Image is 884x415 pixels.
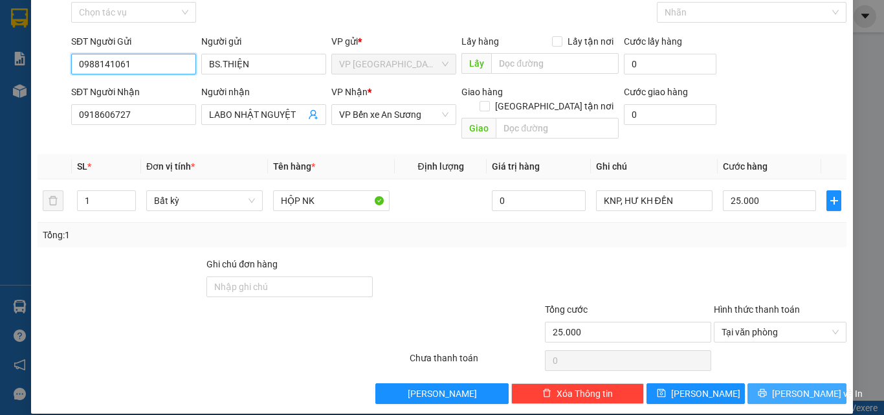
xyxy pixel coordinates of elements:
div: Người nhận [201,85,326,99]
span: VP Nhận [331,87,368,97]
input: Ghi chú đơn hàng [206,276,373,297]
input: Dọc đường [491,53,619,74]
span: ----------------------------------------- [35,70,159,80]
span: Hotline: 19001152 [102,58,159,65]
input: Cước giao hàng [624,104,716,125]
span: 01 Võ Văn Truyện, KP.1, Phường 2 [102,39,178,55]
div: Chưa thanh toán [408,351,544,374]
span: Bến xe [GEOGRAPHIC_DATA] [102,21,174,37]
span: Giao hàng [461,87,503,97]
th: Ghi chú [591,154,718,179]
span: In ngày: [4,94,79,102]
span: 05:19:04 [DATE] [28,94,79,102]
span: save [657,388,666,399]
div: SĐT Người Gửi [71,34,196,49]
button: [PERSON_NAME] [375,383,508,404]
span: Tổng cước [545,304,588,315]
span: [PERSON_NAME] [408,387,477,401]
div: Tổng: 1 [43,228,342,242]
input: Dọc đường [496,118,619,139]
span: Đơn vị tính [146,161,195,172]
span: VP Tân Biên [339,54,448,74]
span: SL [77,161,87,172]
span: Tên hàng [273,161,315,172]
span: Bất kỳ [154,191,255,210]
span: delete [542,388,551,399]
button: plus [826,190,841,211]
strong: ĐỒNG PHƯỚC [102,7,177,18]
img: logo [5,8,62,65]
input: VD: Bàn, Ghế [273,190,390,211]
span: user-add [308,109,318,120]
button: deleteXóa Thông tin [511,383,644,404]
span: [PERSON_NAME] [671,387,740,401]
span: [PERSON_NAME] và In [772,387,863,401]
button: printer[PERSON_NAME] và In [747,383,846,404]
button: save[PERSON_NAME] [646,383,746,404]
span: printer [758,388,767,399]
span: Lấy hàng [461,36,499,47]
span: Giá trị hàng [492,161,540,172]
label: Ghi chú đơn hàng [206,259,278,269]
div: Người gửi [201,34,326,49]
span: Định lượng [417,161,463,172]
span: Cước hàng [723,161,768,172]
span: Lấy [461,53,491,74]
label: Cước giao hàng [624,87,688,97]
span: Xóa Thông tin [557,387,613,401]
div: SĐT Người Nhận [71,85,196,99]
label: Cước lấy hàng [624,36,682,47]
button: delete [43,190,63,211]
span: Tại văn phòng [722,322,839,342]
input: Cước lấy hàng [624,54,716,74]
span: Giao [461,118,496,139]
span: VP Bến xe An Sương [339,105,448,124]
span: Lấy tận nơi [562,34,619,49]
span: VPTB1309250003 [65,82,136,92]
div: VP gửi [331,34,456,49]
label: Hình thức thanh toán [714,304,800,315]
span: plus [827,196,841,206]
span: [GEOGRAPHIC_DATA] tận nơi [490,99,619,113]
span: [PERSON_NAME]: [4,84,135,91]
input: 0 [492,190,585,211]
input: Ghi Chú [596,190,713,211]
